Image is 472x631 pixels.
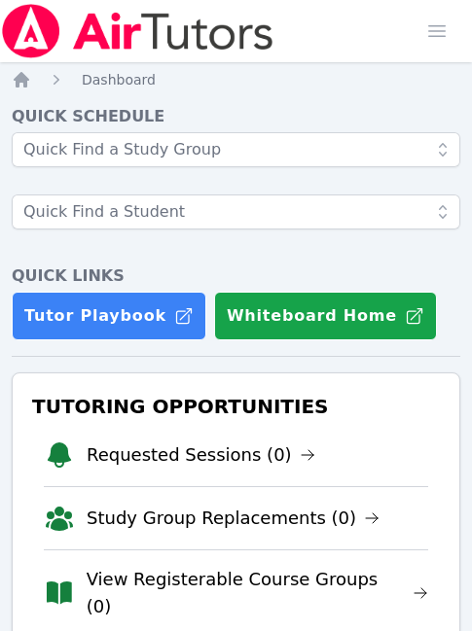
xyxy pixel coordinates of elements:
button: Whiteboard Home [214,292,437,340]
a: Study Group Replacements (0) [87,505,380,532]
a: Dashboard [82,70,156,89]
input: Quick Find a Study Group [12,132,460,167]
span: Dashboard [82,72,156,88]
h4: Quick Links [12,264,460,288]
h4: Quick Schedule [12,105,460,128]
input: Quick Find a Student [12,194,460,229]
a: View Registerable Course Groups (0) [87,566,428,620]
nav: Breadcrumb [12,70,460,89]
a: Requested Sessions (0) [87,441,315,469]
a: Tutor Playbook [12,292,206,340]
h3: Tutoring Opportunities [28,389,444,424]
